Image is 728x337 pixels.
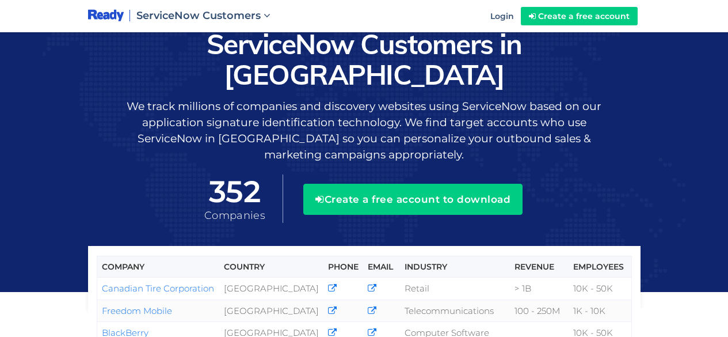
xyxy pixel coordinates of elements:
[510,256,569,278] th: Revenue
[569,278,631,300] td: 10K - 50K
[88,99,641,163] p: We track millions of companies and discovery websites using ServiceNow based on our application s...
[303,184,523,215] button: Create a free account to download
[204,175,265,209] span: 352
[510,300,569,321] td: 100 - 250M
[521,7,638,25] a: Create a free account
[219,278,323,300] td: [GEOGRAPHIC_DATA]
[219,256,323,278] th: Country
[400,300,510,321] td: Telecommunications
[219,300,323,321] td: [GEOGRAPHIC_DATA]
[88,9,124,23] img: logo
[136,9,261,22] span: ServiceNow Customers
[569,300,631,321] td: 1K - 10K
[323,256,363,278] th: Phone
[97,256,219,278] th: Company
[569,256,631,278] th: Employees
[88,29,641,90] h1: ServiceNow Customers in [GEOGRAPHIC_DATA]
[483,2,521,31] a: Login
[204,209,265,222] span: Companies
[102,305,172,316] a: Freedom Mobile
[490,11,514,21] span: Login
[400,256,510,278] th: Industry
[363,256,399,278] th: Email
[400,278,510,300] td: Retail
[102,283,214,294] a: Canadian Tire Corporation
[510,278,569,300] td: > 1B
